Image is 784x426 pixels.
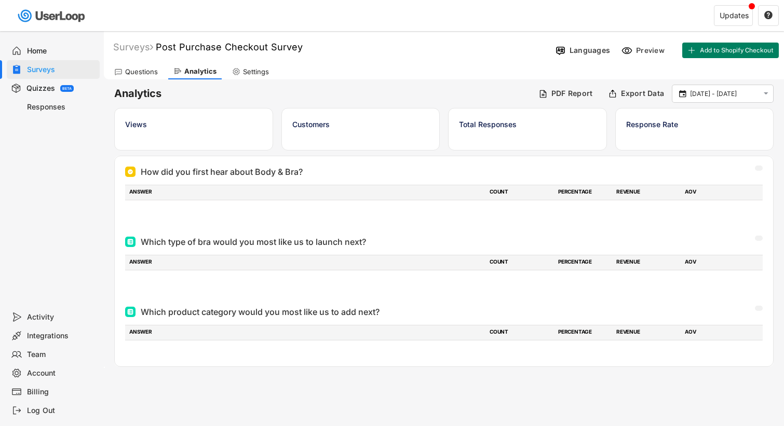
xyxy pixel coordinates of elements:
div: COUNT [490,258,552,267]
div: ANSWER [129,258,483,267]
div: Customers [292,119,429,130]
button:  [761,89,771,98]
div: Surveys [27,65,96,75]
span: Add to Shopify Checkout [700,47,774,53]
div: How did you first hear about Body & Bra? [141,166,303,178]
div: Integrations [27,331,96,341]
h6: Analytics [114,87,531,101]
div: Response Rate [626,119,763,130]
img: Multi Select [127,239,133,245]
div: Billing [27,387,96,397]
div: COUNT [490,328,552,337]
div: Quizzes [26,84,55,93]
div: Log Out [27,406,96,416]
font: Post Purchase Checkout Survey [156,42,303,52]
button: Add to Shopify Checkout [682,43,779,58]
div: Team [27,350,96,360]
div: REVENUE [616,188,679,197]
img: userloop-logo-01.svg [16,5,89,26]
div: ANSWER [129,328,483,337]
button:  [764,11,773,20]
div: Updates [720,12,749,19]
div: Analytics [184,67,217,76]
div: PERCENTAGE [558,188,610,197]
div: Responses [27,102,96,112]
img: Multi Select [127,309,133,315]
div: Export Data [621,89,664,98]
div: Languages [570,46,610,55]
text:  [764,10,773,20]
div: COUNT [490,188,552,197]
img: Language%20Icon.svg [555,45,566,56]
text:  [764,89,768,98]
div: Activity [27,312,96,322]
div: Home [27,46,96,56]
div: Total Responses [459,119,596,130]
div: Account [27,368,96,378]
text:  [679,89,686,98]
div: PERCENTAGE [558,328,610,337]
input: Select Date Range [690,89,759,99]
div: AOV [685,328,747,337]
div: Surveys [113,41,153,53]
div: Which type of bra would you most like us to launch next? [141,236,366,248]
div: Settings [243,67,269,76]
img: Single Select [127,169,133,175]
div: REVENUE [616,258,679,267]
div: Which product category would you most like us to add next? [141,306,380,318]
div: Questions [125,67,158,76]
div: AOV [685,188,747,197]
div: ANSWER [129,188,483,197]
div: BETA [62,87,72,90]
div: Views [125,119,262,130]
button:  [678,89,687,99]
div: PERCENTAGE [558,258,610,267]
div: Preview [636,46,667,55]
div: PDF Report [551,89,593,98]
div: AOV [685,258,747,267]
div: REVENUE [616,328,679,337]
